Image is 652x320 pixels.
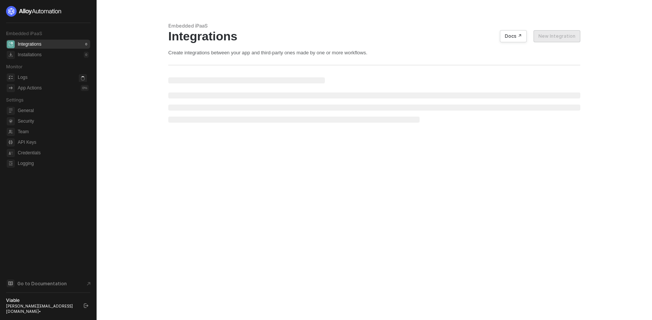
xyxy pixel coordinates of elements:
img: logo [6,6,62,17]
span: Logging [18,159,89,168]
div: App Actions [18,85,42,91]
button: Docs ↗ [500,30,527,42]
span: credentials [7,149,15,157]
span: logging [7,160,15,168]
span: team [7,128,15,136]
span: documentation [7,280,14,287]
a: logo [6,6,90,17]
div: Logs [18,74,28,81]
span: Embedded iPaaS [6,31,42,36]
span: logout [84,303,88,308]
span: icon-app-actions [7,84,15,92]
button: New Integration [534,30,580,42]
span: document-arrow [85,280,92,288]
span: security [7,117,15,125]
span: Go to Documentation [17,280,67,287]
div: Create integrations between your app and third-party ones made by one or more workflows. [168,49,580,56]
span: Credentials [18,148,89,157]
span: icon-logs [7,74,15,82]
span: API Keys [18,138,89,147]
span: general [7,107,15,115]
span: Team [18,127,89,136]
div: Viable [6,297,77,303]
span: Monitor [6,64,23,69]
div: Embedded iPaaS [168,23,580,29]
div: 0 % [81,85,89,91]
div: Integrations [18,41,42,48]
span: installations [7,51,15,59]
div: [PERSON_NAME][EMAIL_ADDRESS][DOMAIN_NAME] • [6,303,77,314]
span: Settings [6,97,23,103]
div: Docs ↗ [505,33,522,39]
span: Security [18,117,89,126]
span: General [18,106,89,115]
span: api-key [7,138,15,146]
div: 0 [84,41,89,47]
div: Integrations [168,29,580,43]
div: Installations [18,52,42,58]
a: Knowledge Base [6,279,91,288]
span: integrations [7,40,15,48]
span: icon-loader [79,74,87,82]
div: 0 [84,52,89,58]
